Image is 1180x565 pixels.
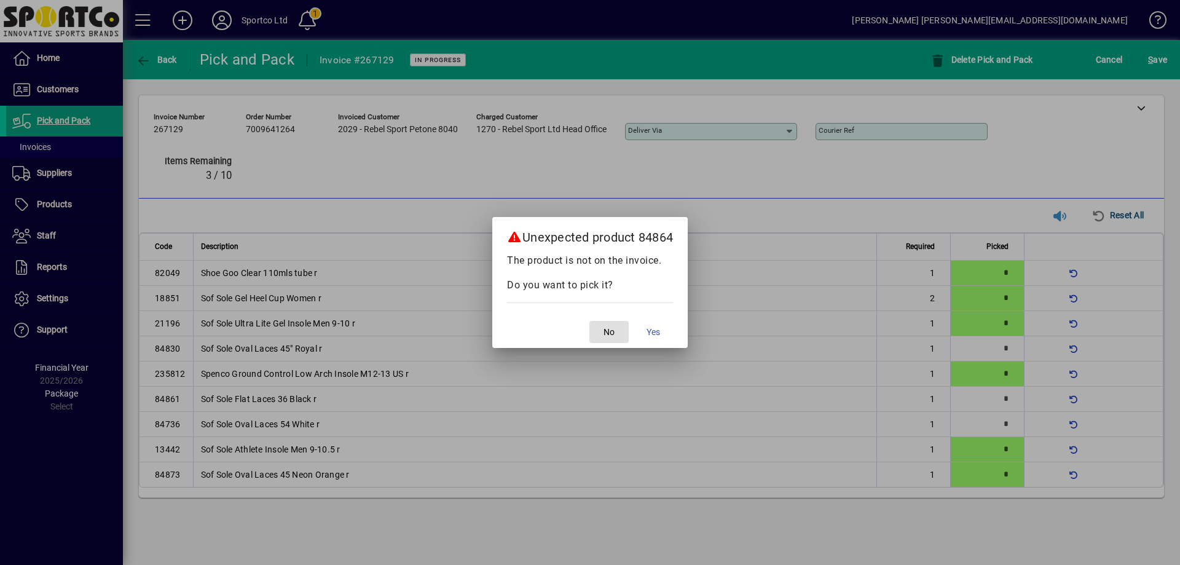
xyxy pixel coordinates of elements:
h2: Unexpected product 84864 [492,217,688,253]
p: Do you want to pick it? [507,278,673,293]
span: No [604,326,615,339]
p: The product is not on the invoice. [507,253,673,268]
button: Yes [634,321,673,343]
span: Yes [647,326,660,339]
button: No [589,321,629,343]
